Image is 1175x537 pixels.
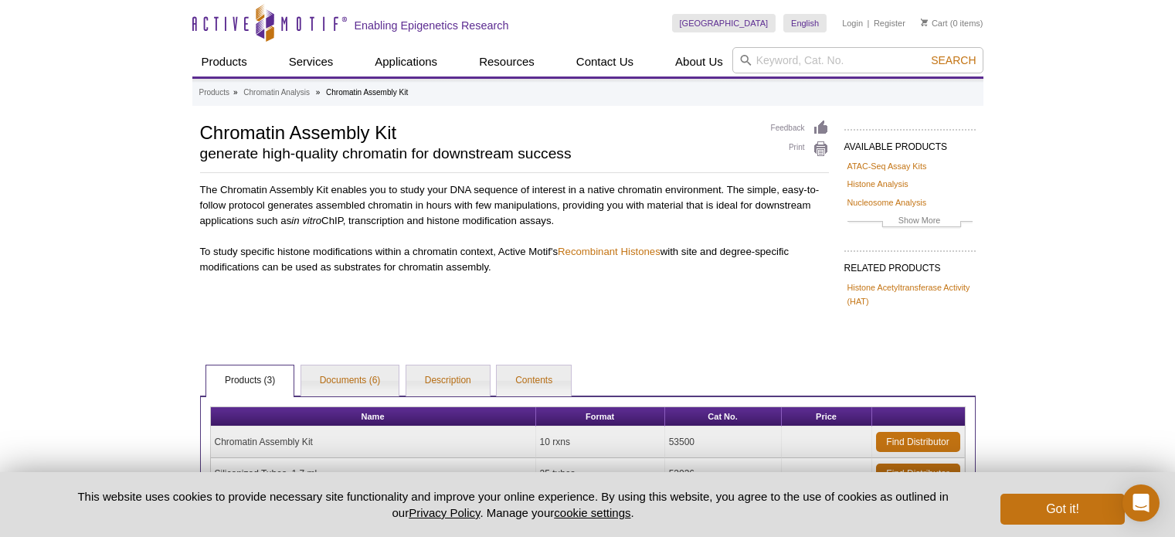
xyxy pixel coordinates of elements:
td: 10 rxns [536,427,665,458]
a: [GEOGRAPHIC_DATA] [672,14,776,32]
a: Feedback [771,120,829,137]
a: About Us [666,47,732,76]
td: 53500 [665,427,782,458]
h1: Chromatin Assembly Kit [200,120,756,143]
th: Price [782,407,872,427]
a: Resources [470,47,544,76]
p: This website uses cookies to provide necessary site functionality and improve your online experie... [51,488,976,521]
h2: Enabling Epigenetics Research [355,19,509,32]
li: » [316,88,321,97]
a: Cart [921,18,948,29]
td: 53036 [665,458,782,490]
i: in vitro [291,215,321,226]
a: Privacy Policy [409,506,480,519]
a: Products (3) [206,365,294,396]
a: Find Distributor [876,432,960,452]
a: Login [842,18,863,29]
th: Cat No. [665,407,782,427]
li: (0 items) [921,14,983,32]
td: Chromatin Assembly Kit [211,427,536,458]
img: Your Cart [921,19,928,26]
a: Recombinant Histones [558,246,661,257]
a: Documents (6) [301,365,399,396]
a: English [783,14,827,32]
a: Products [192,47,256,76]
a: Chromatin Analysis [243,86,310,100]
a: Find Distributor [876,464,960,484]
li: | [868,14,870,32]
h2: AVAILABLE PRODUCTS [844,129,976,157]
button: Search [926,53,980,67]
a: Register [874,18,905,29]
h2: RELATED PRODUCTS [844,250,976,278]
a: ATAC-Seq Assay Kits [847,159,927,173]
td: 25 tubes [536,458,665,490]
button: cookie settings [554,506,630,519]
li: » [233,88,238,97]
p: To study specific histone modifications within a chromatin context, Active Motif's with site and ... [200,244,829,275]
h2: generate high-quality chromatin for downstream success [200,147,756,161]
a: Services [280,47,343,76]
a: Show More [847,213,973,231]
a: Products [199,86,229,100]
th: Format [536,407,665,427]
li: Chromatin Assembly Kit [326,88,408,97]
td: Siliconized Tubes, 1.7 ml [211,458,536,490]
a: Contact Us [567,47,643,76]
p: The Chromatin Assembly Kit enables you to study your DNA sequence of interest in a native chromat... [200,182,829,229]
a: Histone Acetyltransferase Activity (HAT) [847,280,973,308]
a: Description [406,365,490,396]
a: Print [771,141,829,158]
th: Name [211,407,536,427]
a: Histone Analysis [847,177,908,191]
span: Search [931,54,976,66]
button: Got it! [1000,494,1124,525]
input: Keyword, Cat. No. [732,47,983,73]
a: Applications [365,47,447,76]
div: Open Intercom Messenger [1122,484,1160,522]
a: Contents [497,365,571,396]
a: Nucleosome Analysis [847,195,927,209]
